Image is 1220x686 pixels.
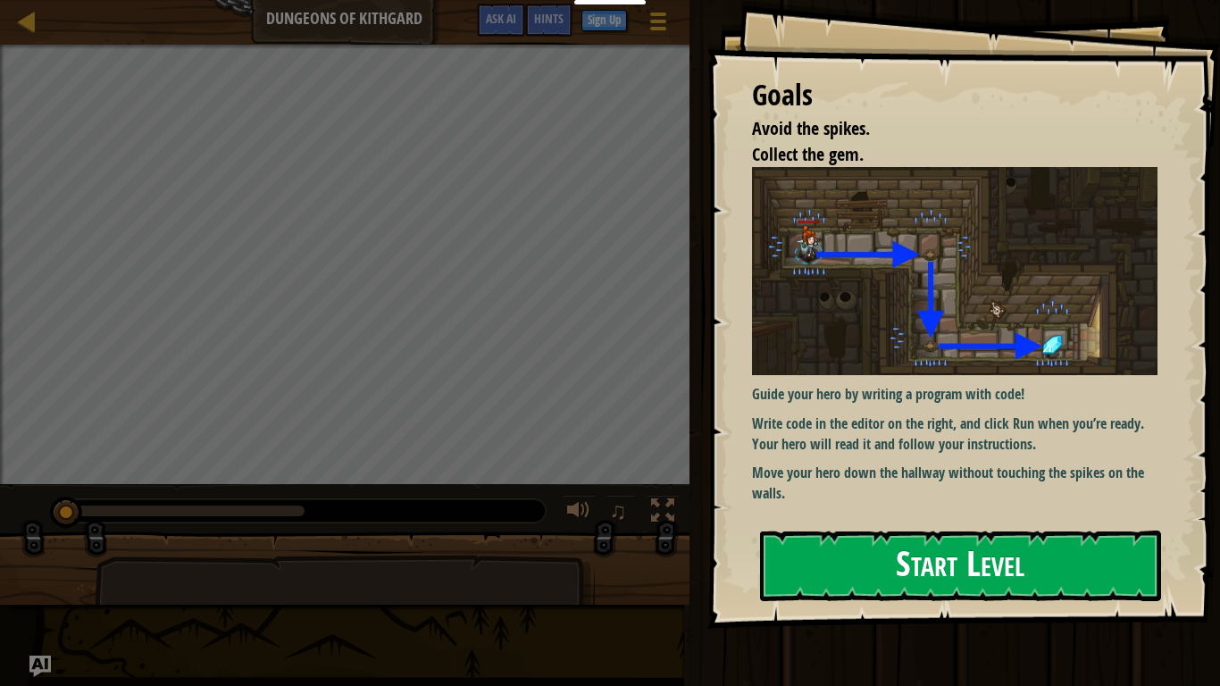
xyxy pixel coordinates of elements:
[752,167,1157,375] img: Dungeons of kithgard
[752,463,1157,504] p: Move your hero down the hallway without touching the spikes on the walls.
[534,10,564,27] span: Hints
[730,142,1153,168] li: Collect the gem.
[752,116,870,140] span: Avoid the spikes.
[752,142,864,166] span: Collect the gem.
[752,75,1157,116] div: Goals
[29,656,51,677] button: Ask AI
[486,10,516,27] span: Ask AI
[477,4,525,37] button: Ask AI
[752,414,1157,455] p: Write code in the editor on the right, and click Run when you’re ready. Your hero will read it an...
[760,531,1161,601] button: Start Level
[606,495,636,531] button: ♫
[609,498,627,524] span: ♫
[561,495,597,531] button: Adjust volume
[636,4,681,46] button: Show game menu
[645,495,681,531] button: Toggle fullscreen
[730,116,1153,142] li: Avoid the spikes.
[752,384,1157,405] p: Guide your hero by writing a program with code!
[581,10,627,31] button: Sign Up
